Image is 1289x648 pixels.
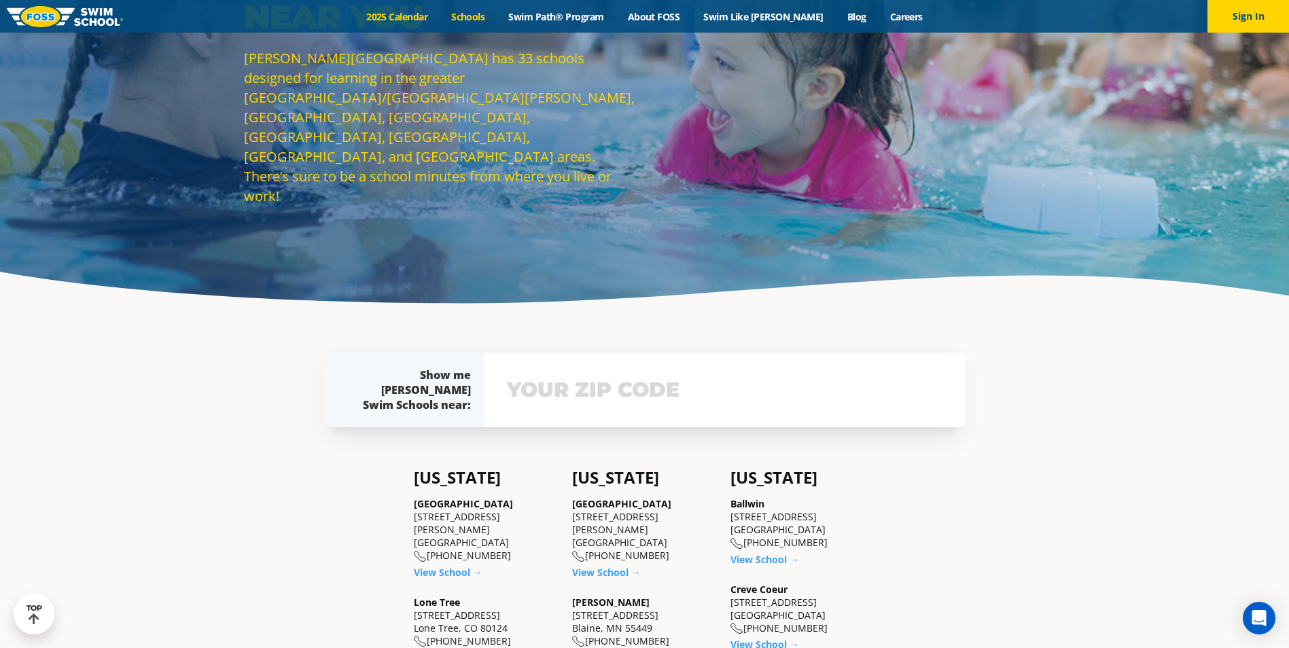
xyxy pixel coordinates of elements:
[730,497,764,510] a: Ballwin
[730,468,875,487] h4: [US_STATE]
[572,596,717,648] div: [STREET_ADDRESS] Blaine, MN 55449 [PHONE_NUMBER]
[414,468,559,487] h4: [US_STATE]
[835,10,878,23] a: Blog
[414,566,482,579] a: View School →
[572,596,650,609] a: [PERSON_NAME]
[355,10,440,23] a: 2025 Calendar
[572,497,717,562] div: [STREET_ADDRESS][PERSON_NAME] [GEOGRAPHIC_DATA] [PHONE_NUMBER]
[730,553,799,566] a: View School →
[414,636,427,647] img: location-phone-o-icon.svg
[730,583,875,635] div: [STREET_ADDRESS] [GEOGRAPHIC_DATA] [PHONE_NUMBER]
[730,583,788,596] a: Creve Coeur
[572,551,585,562] img: location-phone-o-icon.svg
[730,497,875,550] div: [STREET_ADDRESS] [GEOGRAPHIC_DATA] [PHONE_NUMBER]
[244,48,638,206] p: [PERSON_NAME][GEOGRAPHIC_DATA] has 33 schools designed for learning in the greater [GEOGRAPHIC_DA...
[616,10,692,23] a: About FOSS
[692,10,836,23] a: Swim Like [PERSON_NAME]
[414,551,427,562] img: location-phone-o-icon.svg
[27,604,42,625] div: TOP
[414,596,460,609] a: Lone Tree
[414,596,559,648] div: [STREET_ADDRESS] Lone Tree, CO 80124 [PHONE_NUMBER]
[414,497,559,562] div: [STREET_ADDRESS][PERSON_NAME] [GEOGRAPHIC_DATA] [PHONE_NUMBER]
[1243,602,1275,634] div: Open Intercom Messenger
[730,538,743,550] img: location-phone-o-icon.svg
[351,367,471,412] div: Show me [PERSON_NAME] Swim Schools near:
[504,370,947,410] input: YOUR ZIP CODE
[7,6,123,27] img: FOSS Swim School Logo
[414,497,513,510] a: [GEOGRAPHIC_DATA]
[572,468,717,487] h4: [US_STATE]
[730,623,743,634] img: location-phone-o-icon.svg
[572,566,641,579] a: View School →
[497,10,616,23] a: Swim Path® Program
[440,10,497,23] a: Schools
[878,10,934,23] a: Careers
[572,497,671,510] a: [GEOGRAPHIC_DATA]
[572,636,585,647] img: location-phone-o-icon.svg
